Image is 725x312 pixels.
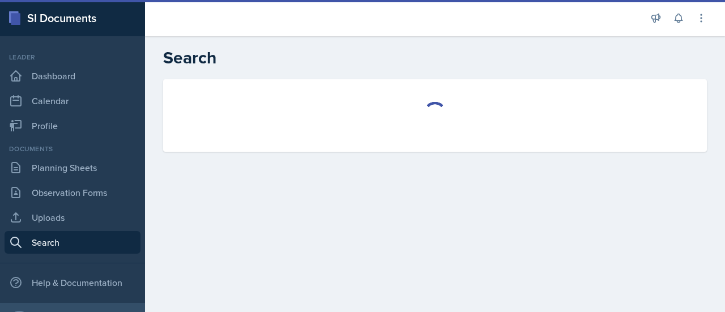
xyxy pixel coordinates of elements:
[163,48,707,68] h2: Search
[5,65,140,87] a: Dashboard
[5,52,140,62] div: Leader
[5,114,140,137] a: Profile
[5,89,140,112] a: Calendar
[5,206,140,229] a: Uploads
[5,156,140,179] a: Planning Sheets
[5,144,140,154] div: Documents
[5,271,140,294] div: Help & Documentation
[5,181,140,204] a: Observation Forms
[5,231,140,254] a: Search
